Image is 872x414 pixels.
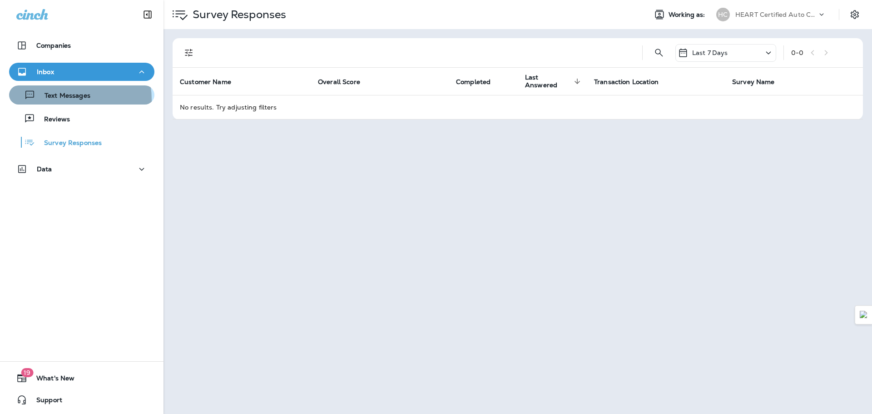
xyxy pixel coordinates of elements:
[37,68,54,75] p: Inbox
[525,74,583,89] span: Last Answered
[27,396,62,407] span: Support
[9,133,154,152] button: Survey Responses
[135,5,160,24] button: Collapse Sidebar
[180,44,198,62] button: Filters
[9,391,154,409] button: Support
[9,369,154,387] button: 19What's New
[9,160,154,178] button: Data
[35,139,102,148] p: Survey Responses
[456,78,502,86] span: Completed
[21,368,33,377] span: 19
[180,78,231,86] span: Customer Name
[716,8,730,21] div: HC
[9,63,154,81] button: Inbox
[9,109,154,128] button: Reviews
[732,78,787,86] span: Survey Name
[37,165,52,173] p: Data
[35,92,90,100] p: Text Messages
[180,78,243,86] span: Customer Name
[173,95,863,119] td: No results. Try adjusting filters
[189,8,286,21] p: Survey Responses
[318,78,360,86] span: Overall Score
[27,374,74,385] span: What's New
[732,78,775,86] span: Survey Name
[36,42,71,49] p: Companies
[847,6,863,23] button: Settings
[9,36,154,55] button: Companies
[456,78,490,86] span: Completed
[692,49,728,56] p: Last 7 Days
[669,11,707,19] span: Working as:
[791,49,803,56] div: 0 - 0
[650,44,668,62] button: Search Survey Responses
[860,311,868,319] img: Detect Auto
[9,85,154,105] button: Text Messages
[735,11,817,18] p: HEART Certified Auto Care
[525,74,571,89] span: Last Answered
[35,115,70,124] p: Reviews
[594,78,659,86] span: Transaction Location
[318,78,372,86] span: Overall Score
[594,78,670,86] span: Transaction Location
